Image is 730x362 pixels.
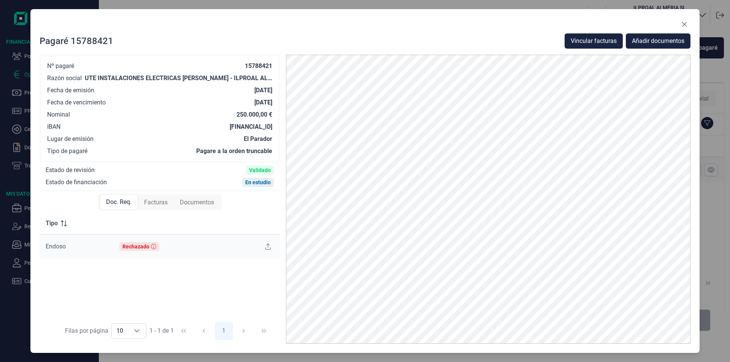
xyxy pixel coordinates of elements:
div: 15788421 [245,62,272,70]
div: Fecha de vencimiento [47,99,106,106]
button: Previous Page [195,322,213,340]
div: Doc. Req. [100,194,138,210]
button: Next Page [235,322,253,340]
button: Vincular facturas [565,33,623,49]
span: Tipo [46,219,58,228]
div: [DATE] [254,87,272,94]
button: First Page [175,322,193,340]
div: En estudio [245,179,271,185]
div: Razón social [47,74,82,82]
span: Documentos [180,198,214,207]
div: El Parador [244,135,272,143]
span: 10 [112,324,128,338]
div: Estado de financiación [46,179,107,186]
div: Nominal [47,111,70,119]
div: 250.000,00 € [236,111,272,119]
div: Fecha de emisión [47,87,94,94]
div: Validado [249,167,271,173]
span: Añadir documentos [632,36,684,46]
span: 1 - 1 de 1 [149,328,174,334]
div: Filas por página [65,326,108,335]
div: [FINANCIAL_ID] [230,123,272,131]
div: Tipo de pagaré [47,147,87,155]
button: Añadir documentos [626,33,690,49]
button: Page 1 [215,322,233,340]
span: Endoso [46,243,66,250]
div: Pagare a la orden truncable [196,147,272,155]
div: Estado de revisión [46,166,95,174]
div: Choose [128,324,146,338]
div: Nº pagaré [47,62,74,70]
span: Doc. Req. [106,198,132,207]
span: Vincular facturas [571,36,617,46]
div: Documentos [174,195,220,210]
button: Close [678,18,690,30]
button: Last Page [255,322,273,340]
div: [DATE] [254,99,272,106]
span: Facturas [144,198,168,207]
div: UTE INSTALACIONES ELECTRICAS [PERSON_NAME] - ILPROAL ALMERIA, [GEOGRAPHIC_DATA] [85,74,272,82]
img: PDF Viewer [286,55,690,344]
div: Facturas [138,195,174,210]
div: IBAN [47,123,60,131]
div: Lugar de emisión [47,135,94,143]
div: Rechazado [122,243,149,250]
div: Pagaré 15788421 [40,35,113,47]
